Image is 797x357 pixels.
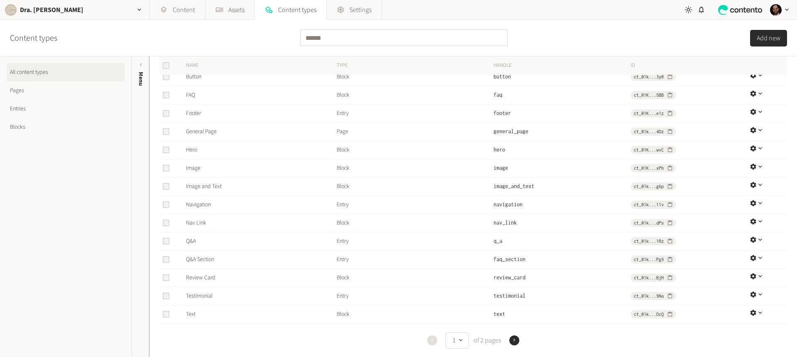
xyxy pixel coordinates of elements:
[634,164,664,172] span: ct_01K...xPh
[336,159,493,177] td: Block
[631,310,676,318] button: ct_01k...DcQ
[186,219,206,227] a: Nav Link
[631,182,676,191] button: ct_01k...g6p
[494,73,511,80] span: button
[494,128,528,134] span: general_page
[186,201,211,209] a: Navigation
[7,63,125,81] a: All content types
[445,332,469,349] button: 1
[336,56,493,75] th: Type
[494,201,523,208] span: navigation
[7,81,125,100] a: Pages
[493,56,630,75] th: Handle
[336,287,493,305] td: Entry
[634,219,664,227] span: ct_01k...dPs
[278,5,316,15] span: Content types
[350,5,372,15] span: Settings
[631,73,676,81] button: ct_01k...3y0
[634,311,664,318] span: ct_01k...DcQ
[186,255,214,264] a: Q&A Section
[634,201,664,208] span: ct_01k...11v
[634,183,664,190] span: ct_01k...g6p
[336,250,493,269] td: Entry
[186,182,222,191] a: Image and Text
[494,220,517,226] span: nav_link
[634,146,664,154] span: ct_01K...wvC
[336,177,493,196] td: Block
[186,237,196,245] a: Q&A
[472,335,501,345] span: of 2 pages
[634,91,664,99] span: ct_01K...5BB
[336,269,493,287] td: Block
[186,274,215,282] a: Review Card
[634,73,664,81] span: ct_01k...3y0
[494,238,502,244] span: q_a
[494,274,526,281] span: review_card
[186,109,201,117] a: Footer
[494,311,505,317] span: text
[20,5,83,15] h2: Dra. [PERSON_NAME]
[631,91,676,99] button: ct_01K...5BB
[186,146,197,154] a: Hero
[634,128,664,135] span: ct_01k...4Dz
[186,73,201,81] a: Button
[7,100,125,118] a: Entries
[631,237,676,245] button: ct_01k...1Rz
[750,30,787,46] button: Add new
[336,196,493,214] td: Entry
[494,92,502,98] span: faq
[631,146,676,154] button: ct_01K...wvC
[631,219,676,227] button: ct_01k...dPs
[631,109,676,117] button: ct_01K...e1z
[631,127,676,136] button: ct_01k...4Dz
[494,183,534,189] span: image_and_text
[186,91,195,99] a: FAQ
[336,68,493,86] td: Block
[634,256,664,263] span: ct_01k...Pg9
[186,310,196,318] a: Text
[634,274,664,281] span: ct_01k...BjH
[494,256,526,262] span: faq_section
[631,274,676,282] button: ct_01k...BjH
[5,4,17,16] img: Dra. Caroline Cha
[631,201,676,209] button: ct_01k...11v
[186,292,213,300] a: Testimonial
[336,141,493,159] td: Block
[336,214,493,232] td: Block
[630,56,749,75] th: ID
[336,232,493,250] td: Entry
[494,147,505,153] span: hero
[336,104,493,122] td: Entry
[186,164,200,172] a: Image
[634,292,664,300] span: ct_01k...9Na
[634,237,664,245] span: ct_01k...1Rz
[631,164,676,172] button: ct_01K...xPh
[494,165,508,171] span: image
[336,86,493,104] td: Block
[336,122,493,141] td: Page
[494,110,511,116] span: footer
[137,72,145,86] span: Menu
[336,305,493,323] td: Block
[634,110,664,117] span: ct_01K...e1z
[7,118,125,136] a: Blocks
[494,293,526,299] span: testimonial
[631,255,676,264] button: ct_01k...Pg9
[631,292,676,300] button: ct_01k...9Na
[186,127,217,136] a: General Page
[770,4,782,16] img: Andre Teves
[179,56,336,75] th: Name
[10,32,57,44] h2: Content types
